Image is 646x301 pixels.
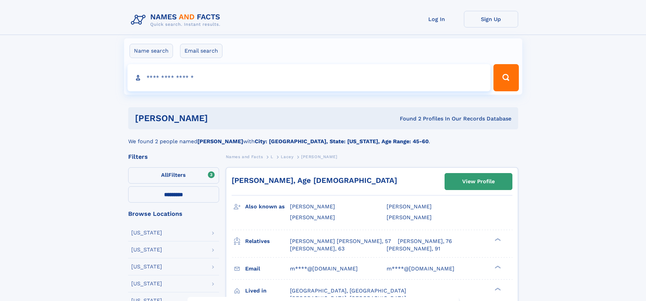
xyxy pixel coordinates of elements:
a: [PERSON_NAME], 63 [290,245,345,252]
a: L [271,152,273,161]
span: [GEOGRAPHIC_DATA], [GEOGRAPHIC_DATA] [290,287,406,294]
b: City: [GEOGRAPHIC_DATA], State: [US_STATE], Age Range: 45-60 [255,138,429,145]
span: Lacey [281,154,293,159]
a: Names and Facts [226,152,263,161]
div: ❯ [493,287,501,291]
span: L [271,154,273,159]
h3: Relatives [245,236,290,247]
b: [PERSON_NAME] [197,138,243,145]
span: [PERSON_NAME] [290,203,335,210]
label: Name search [130,44,173,58]
div: ❯ [493,237,501,242]
span: [PERSON_NAME] [290,214,335,221]
a: Log In [410,11,464,27]
div: [US_STATE] [131,247,162,252]
div: We found 2 people named with . [128,129,518,146]
span: [PERSON_NAME] [387,203,432,210]
label: Filters [128,167,219,184]
input: search input [128,64,491,91]
h3: Email [245,263,290,275]
div: Filters [128,154,219,160]
div: View Profile [462,174,495,189]
label: Email search [180,44,222,58]
div: Found 2 Profiles In Our Records Database [304,115,511,123]
a: [PERSON_NAME], 76 [398,238,452,245]
span: [PERSON_NAME] [387,214,432,221]
h3: Lived in [245,285,290,297]
a: Sign Up [464,11,518,27]
span: [PERSON_NAME] [301,154,337,159]
a: [PERSON_NAME], 91 [387,245,440,252]
a: [PERSON_NAME] [PERSON_NAME], 57 [290,238,391,245]
span: All [161,172,168,178]
a: [PERSON_NAME], Age [DEMOGRAPHIC_DATA] [232,176,397,185]
button: Search Button [493,64,518,91]
a: View Profile [445,173,512,190]
div: [US_STATE] [131,230,162,236]
a: Lacey [281,152,293,161]
div: ❯ [493,265,501,269]
div: [US_STATE] [131,264,162,269]
img: Logo Names and Facts [128,11,226,29]
div: [US_STATE] [131,281,162,286]
div: Browse Locations [128,211,219,217]
h3: Also known as [245,201,290,212]
h1: [PERSON_NAME] [135,114,304,123]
